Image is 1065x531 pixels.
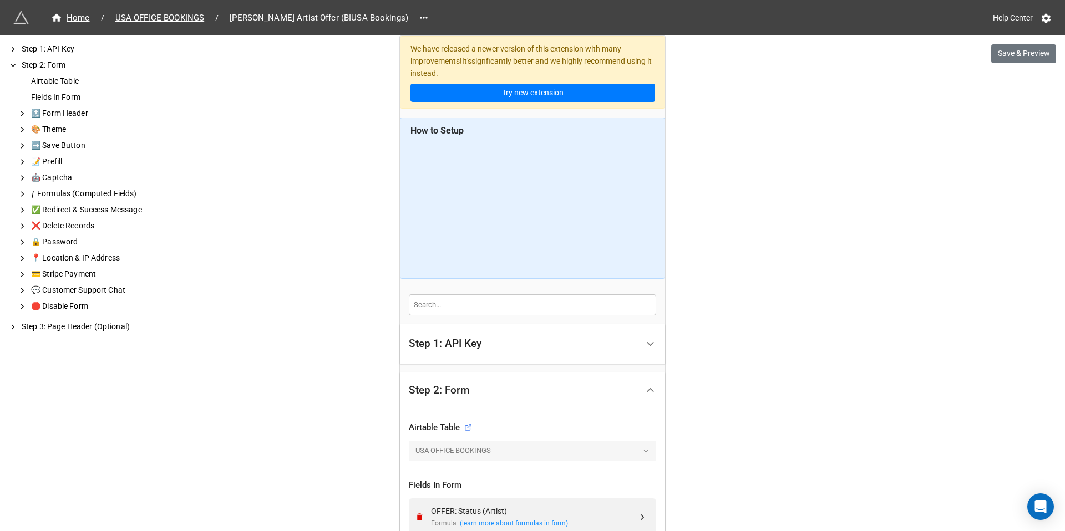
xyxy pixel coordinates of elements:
div: Fields In Form [29,91,177,103]
span: USA OFFICE BOOKINGS [109,12,211,24]
div: 💳 Stripe Payment [29,268,177,280]
input: Search... [409,294,656,315]
div: 🤖 Captcha [29,172,177,183]
a: Home [44,11,97,24]
div: 🛑 Disable Form [29,300,177,312]
div: 🔝 Form Header [29,108,177,119]
div: Home [51,12,90,24]
img: miniextensions-icon.73ae0678.png [13,10,29,25]
div: Step 2: Form [19,59,177,71]
div: ❌ Delete Records [29,220,177,232]
button: Save & Preview [991,44,1056,63]
div: Airtable Table [29,75,177,87]
li: / [101,12,104,24]
div: Step 2: Form [409,385,470,396]
div: Step 1: API Key [19,43,177,55]
div: 💬 Customer Support Chat [29,284,177,296]
div: Formula [431,518,637,529]
a: Try new extension [410,84,655,103]
b: How to Setup [410,125,464,136]
div: 🔒 Password [29,236,177,248]
div: Fields In Form [409,479,656,492]
div: Step 2: Form [400,372,665,408]
li: / [215,12,219,24]
a: (learn more about formulas in form) [460,518,568,529]
a: USA OFFICE BOOKINGS [109,11,211,24]
div: ✅ Redirect & Success Message [29,204,177,216]
div: ƒ Formulas (Computed Fields) [29,188,177,200]
div: 🎨 Theme [29,124,177,135]
span: [PERSON_NAME] Artist Offer (BIUSA Bookings) [223,12,415,24]
a: Help Center [985,8,1041,28]
div: ➡️ Save Button [29,140,177,151]
a: Remove [415,512,428,522]
div: Step 3: Page Header (Optional) [19,321,177,333]
nav: breadcrumb [44,11,415,24]
div: We have released a newer version of this extension with many improvements! It's signficantly bett... [400,36,665,109]
div: 📍 Location & IP Address [29,252,177,264]
div: Open Intercom Messenger [1027,493,1054,520]
div: Step 1: API Key [400,324,665,364]
div: Step 1: API Key [409,338,481,349]
div: Airtable Table [409,421,472,435]
iframe: Advanced Form for Updating Airtable Records | Tutorial [410,141,655,269]
div: 📝 Prefill [29,156,177,167]
div: OFFER: Status (Artist) [431,505,637,517]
